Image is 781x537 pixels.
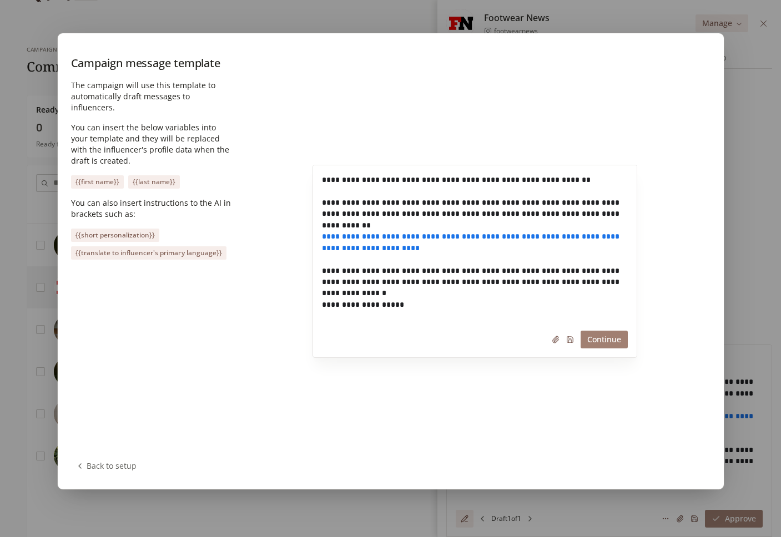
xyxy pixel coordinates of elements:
span: The campaign will use this template to automatically draft messages to influencers. [71,80,231,113]
button: Back to setup [71,458,141,474]
button: {{last name}} [128,175,180,189]
button: {{short personalization}} [71,229,160,242]
span: You can insert the below variables into your template and they will be replaced with the influenc... [71,122,231,166]
span: You can also insert instructions to the AI in brackets such as: [71,197,231,220]
span: Campaign message template [71,55,231,71]
button: {{first name}} [71,175,124,189]
button: {{translate to influencer's primary language}} [71,246,226,260]
button: Continue [581,331,628,348]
